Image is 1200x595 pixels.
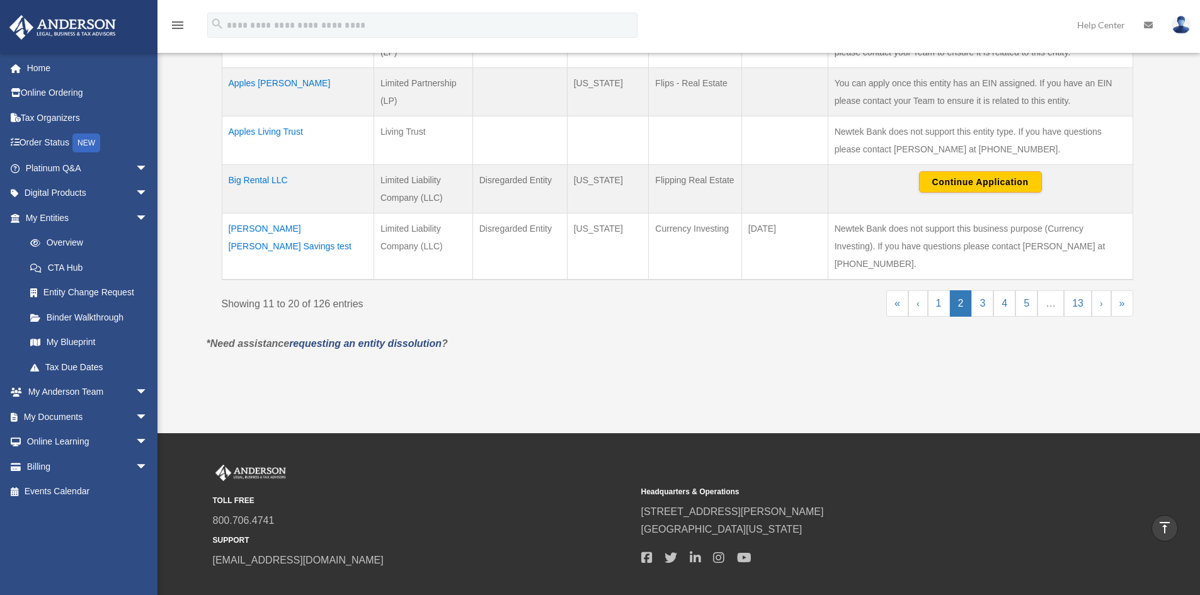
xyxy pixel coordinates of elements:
span: arrow_drop_down [135,380,161,405]
td: [US_STATE] [567,68,649,116]
td: Newtek Bank does not support this entity type. If you have questions please contact [PERSON_NAME]... [828,116,1133,165]
td: [US_STATE] [567,165,649,213]
a: Entity Change Request [18,280,161,305]
td: [DATE] [741,213,828,280]
span: arrow_drop_down [135,205,161,231]
a: Online Learningarrow_drop_down [9,429,167,455]
a: menu [170,22,185,33]
a: vertical_align_top [1151,515,1178,541]
a: [EMAIL_ADDRESS][DOMAIN_NAME] [213,555,384,565]
span: arrow_drop_down [135,156,161,181]
a: [STREET_ADDRESS][PERSON_NAME] [641,506,824,517]
a: requesting an entity dissolution [289,338,442,349]
a: Next [1092,290,1111,317]
a: 1 [928,290,950,317]
a: 800.706.4741 [213,515,275,526]
td: Apples Living Trust [222,116,374,165]
a: Digital Productsarrow_drop_down [9,181,167,206]
td: Disregarded Entity [472,165,567,213]
a: Tax Due Dates [18,354,161,380]
td: Disregarded Entity [472,213,567,280]
a: Order StatusNEW [9,130,167,156]
a: … [1037,290,1064,317]
td: Living Trust [374,116,472,165]
a: Tax Organizers [9,105,167,130]
small: SUPPORT [213,534,632,547]
small: Headquarters & Operations [641,485,1061,499]
a: First [886,290,908,317]
td: Big Rental LLC [222,165,374,213]
td: Limited Partnership (LP) [374,68,472,116]
img: Anderson Advisors Platinum Portal [6,15,120,40]
a: Overview [18,230,154,256]
a: 3 [971,290,993,317]
a: 13 [1064,290,1092,317]
span: arrow_drop_down [135,404,161,430]
span: arrow_drop_down [135,181,161,207]
img: User Pic [1172,16,1191,34]
span: arrow_drop_down [135,429,161,455]
td: [US_STATE] [567,213,649,280]
td: Flipping Real Estate [649,165,742,213]
i: menu [170,18,185,33]
button: Continue Application [919,171,1042,193]
a: My Entitiesarrow_drop_down [9,205,161,230]
td: Limited Liability Company (LLC) [374,213,472,280]
a: Platinum Q&Aarrow_drop_down [9,156,167,181]
span: arrow_drop_down [135,454,161,480]
i: vertical_align_top [1157,520,1172,535]
a: 4 [993,290,1015,317]
a: Previous [908,290,928,317]
a: Binder Walkthrough [18,305,161,330]
a: 2 [950,290,972,317]
em: *Need assistance ? [207,338,448,349]
img: Anderson Advisors Platinum Portal [213,465,289,481]
small: TOLL FREE [213,494,632,507]
a: My Documentsarrow_drop_down [9,404,167,429]
td: Flips - Real Estate [649,68,742,116]
a: 5 [1015,290,1037,317]
a: Events Calendar [9,479,167,504]
td: Newtek Bank does not support this business purpose (Currency Investing). If you have questions pl... [828,213,1133,280]
a: [GEOGRAPHIC_DATA][US_STATE] [641,524,803,535]
a: Home [9,55,167,81]
div: Showing 11 to 20 of 126 entries [222,290,668,313]
a: My Blueprint [18,330,161,355]
td: You can apply once this entity has an EIN assigned. If you have an EIN please contact your Team t... [828,68,1133,116]
td: [PERSON_NAME] [PERSON_NAME] Savings test [222,213,374,280]
td: Limited Liability Company (LLC) [374,165,472,213]
td: Apples [PERSON_NAME] [222,68,374,116]
a: Online Ordering [9,81,167,106]
i: search [210,17,224,31]
td: Currency Investing [649,213,742,280]
a: My Anderson Teamarrow_drop_down [9,380,167,405]
div: NEW [72,133,100,152]
a: Billingarrow_drop_down [9,454,167,479]
a: CTA Hub [18,255,161,280]
a: Last [1111,290,1133,317]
